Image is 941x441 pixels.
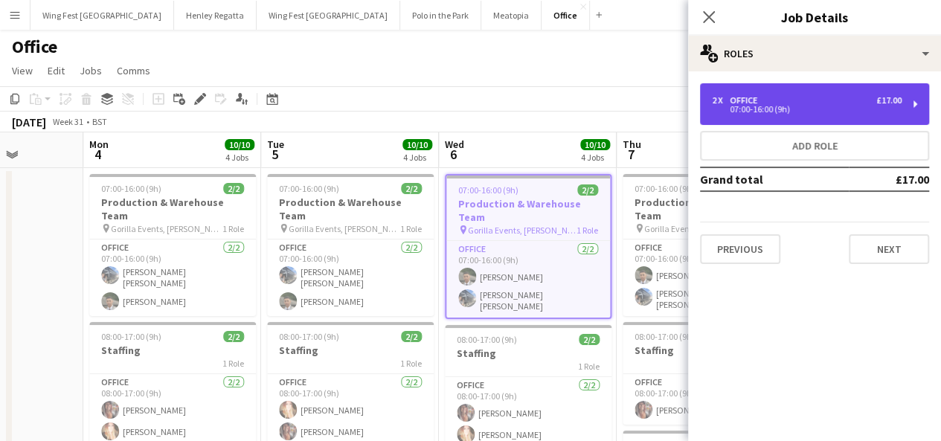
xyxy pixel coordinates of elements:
[443,146,464,163] span: 6
[581,152,609,163] div: 4 Jobs
[101,183,161,194] span: 07:00-16:00 (9h)
[80,64,102,77] span: Jobs
[730,95,763,106] div: Office
[623,322,789,425] app-job-card: 08:00-17:00 (9h)1/1Staffing1 RoleOffice1/108:00-17:00 (9h)[PERSON_NAME]
[279,183,339,194] span: 07:00-16:00 (9h)
[12,36,57,58] h1: Office
[402,139,432,150] span: 10/10
[6,61,39,80] a: View
[267,174,434,316] app-job-card: 07:00-16:00 (9h)2/2Production & Warehouse Team Gorilla Events, [PERSON_NAME][GEOGRAPHIC_DATA], [G...
[712,95,730,106] div: 2 x
[48,64,65,77] span: Edit
[174,1,257,30] button: Henley Regatta
[623,344,789,357] h3: Staffing
[12,64,33,77] span: View
[89,344,256,357] h3: Staffing
[468,225,577,236] span: Gorilla Events, [PERSON_NAME][GEOGRAPHIC_DATA], [GEOGRAPHIC_DATA], [GEOGRAPHIC_DATA]
[89,174,256,316] app-job-card: 07:00-16:00 (9h)2/2Production & Warehouse Team Gorilla Events, [PERSON_NAME][GEOGRAPHIC_DATA], [G...
[89,196,256,222] h3: Production & Warehouse Team
[400,223,422,234] span: 1 Role
[688,36,941,71] div: Roles
[89,138,109,151] span: Mon
[223,331,244,342] span: 2/2
[49,116,86,127] span: Week 31
[265,146,284,163] span: 5
[623,196,789,222] h3: Production & Warehouse Team
[700,167,849,191] td: Grand total
[111,61,156,80] a: Comms
[403,152,431,163] div: 4 Jobs
[401,183,422,194] span: 2/2
[111,223,222,234] span: Gorilla Events, [PERSON_NAME][GEOGRAPHIC_DATA], [GEOGRAPHIC_DATA], [GEOGRAPHIC_DATA]
[623,374,789,425] app-card-role: Office1/108:00-17:00 (9h)[PERSON_NAME]
[400,1,481,30] button: Polo in the Park
[688,7,941,27] h3: Job Details
[42,61,71,80] a: Edit
[635,183,695,194] span: 07:00-16:00 (9h)
[225,152,254,163] div: 4 Jobs
[644,223,756,234] span: Gorilla Events, [PERSON_NAME][GEOGRAPHIC_DATA], [GEOGRAPHIC_DATA], [GEOGRAPHIC_DATA]
[700,234,780,264] button: Previous
[623,239,789,316] app-card-role: Office2/207:00-16:00 (9h)[PERSON_NAME][PERSON_NAME] [PERSON_NAME]
[849,167,929,191] td: £17.00
[30,1,174,30] button: Wing Fest [GEOGRAPHIC_DATA]
[577,225,598,236] span: 1 Role
[74,61,108,80] a: Jobs
[279,331,339,342] span: 08:00-17:00 (9h)
[289,223,400,234] span: Gorilla Events, [PERSON_NAME][GEOGRAPHIC_DATA], [GEOGRAPHIC_DATA], [GEOGRAPHIC_DATA]
[225,139,254,150] span: 10/10
[458,184,518,196] span: 07:00-16:00 (9h)
[700,131,929,161] button: Add role
[457,334,517,345] span: 08:00-17:00 (9h)
[580,139,610,150] span: 10/10
[849,234,929,264] button: Next
[89,239,256,316] app-card-role: Office2/207:00-16:00 (9h)[PERSON_NAME] [PERSON_NAME][PERSON_NAME]
[400,358,422,369] span: 1 Role
[222,358,244,369] span: 1 Role
[445,138,464,151] span: Wed
[446,241,610,318] app-card-role: Office2/207:00-16:00 (9h)[PERSON_NAME][PERSON_NAME] [PERSON_NAME]
[481,1,542,30] button: Meatopia
[620,146,641,163] span: 7
[223,183,244,194] span: 2/2
[257,1,400,30] button: Wing Fest [GEOGRAPHIC_DATA]
[635,331,695,342] span: 08:00-17:00 (9h)
[267,196,434,222] h3: Production & Warehouse Team
[92,116,107,127] div: BST
[12,115,46,129] div: [DATE]
[87,146,109,163] span: 4
[222,223,244,234] span: 1 Role
[876,95,902,106] div: £17.00
[623,174,789,316] app-job-card: 07:00-16:00 (9h)2/2Production & Warehouse Team Gorilla Events, [PERSON_NAME][GEOGRAPHIC_DATA], [G...
[446,197,610,224] h3: Production & Warehouse Team
[578,361,600,372] span: 1 Role
[579,334,600,345] span: 2/2
[267,239,434,316] app-card-role: Office2/207:00-16:00 (9h)[PERSON_NAME] [PERSON_NAME][PERSON_NAME]
[401,331,422,342] span: 2/2
[117,64,150,77] span: Comms
[267,344,434,357] h3: Staffing
[445,347,611,360] h3: Staffing
[101,331,161,342] span: 08:00-17:00 (9h)
[267,138,284,151] span: Tue
[577,184,598,196] span: 2/2
[712,106,902,113] div: 07:00-16:00 (9h)
[542,1,590,30] button: Office
[445,174,611,319] app-job-card: 07:00-16:00 (9h)2/2Production & Warehouse Team Gorilla Events, [PERSON_NAME][GEOGRAPHIC_DATA], [G...
[623,138,641,151] span: Thu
